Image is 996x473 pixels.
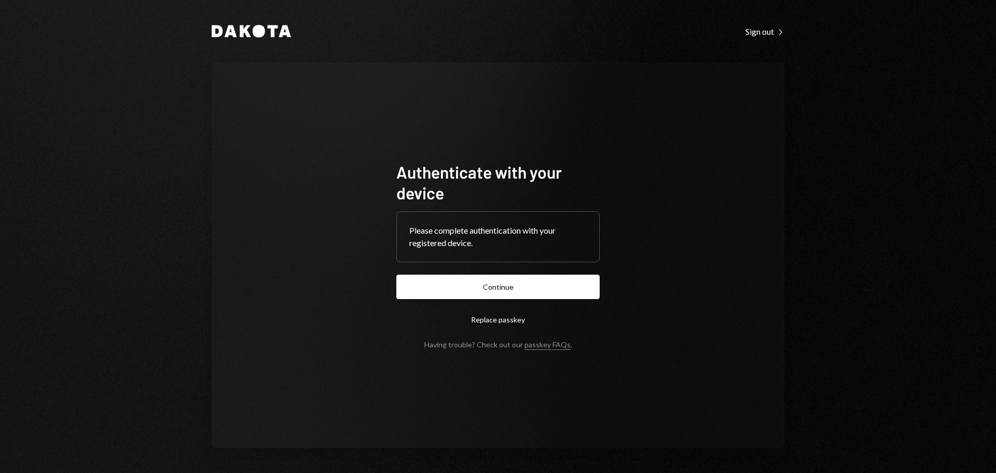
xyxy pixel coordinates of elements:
[396,275,600,299] button: Continue
[745,26,784,37] div: Sign out
[396,307,600,332] button: Replace passkey
[409,224,587,249] div: Please complete authentication with your registered device.
[745,25,784,37] a: Sign out
[524,340,571,350] a: passkey FAQs
[396,161,600,203] h1: Authenticate with your device
[424,340,572,349] div: Having trouble? Check out our .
